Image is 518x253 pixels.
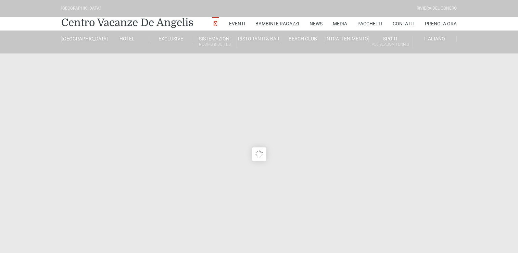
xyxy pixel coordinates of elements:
[309,17,323,31] a: News
[425,17,457,31] a: Prenota Ora
[333,17,347,31] a: Media
[193,36,237,48] a: SistemazioniRooms & Suites
[61,16,193,29] a: Centro Vacanze De Angelis
[105,36,149,42] a: Hotel
[281,36,325,42] a: Beach Club
[325,36,369,42] a: Intrattenimento
[61,36,105,42] a: [GEOGRAPHIC_DATA]
[149,36,193,42] a: Exclusive
[369,41,412,48] small: All Season Tennis
[229,17,245,31] a: Eventi
[255,17,299,31] a: Bambini e Ragazzi
[393,17,415,31] a: Contatti
[369,36,413,48] a: SportAll Season Tennis
[61,5,101,12] div: [GEOGRAPHIC_DATA]
[193,41,237,48] small: Rooms & Suites
[237,36,281,42] a: Ristoranti & Bar
[424,36,445,41] span: Italiano
[357,17,382,31] a: Pacchetti
[413,36,457,42] a: Italiano
[417,5,457,12] div: Riviera Del Conero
